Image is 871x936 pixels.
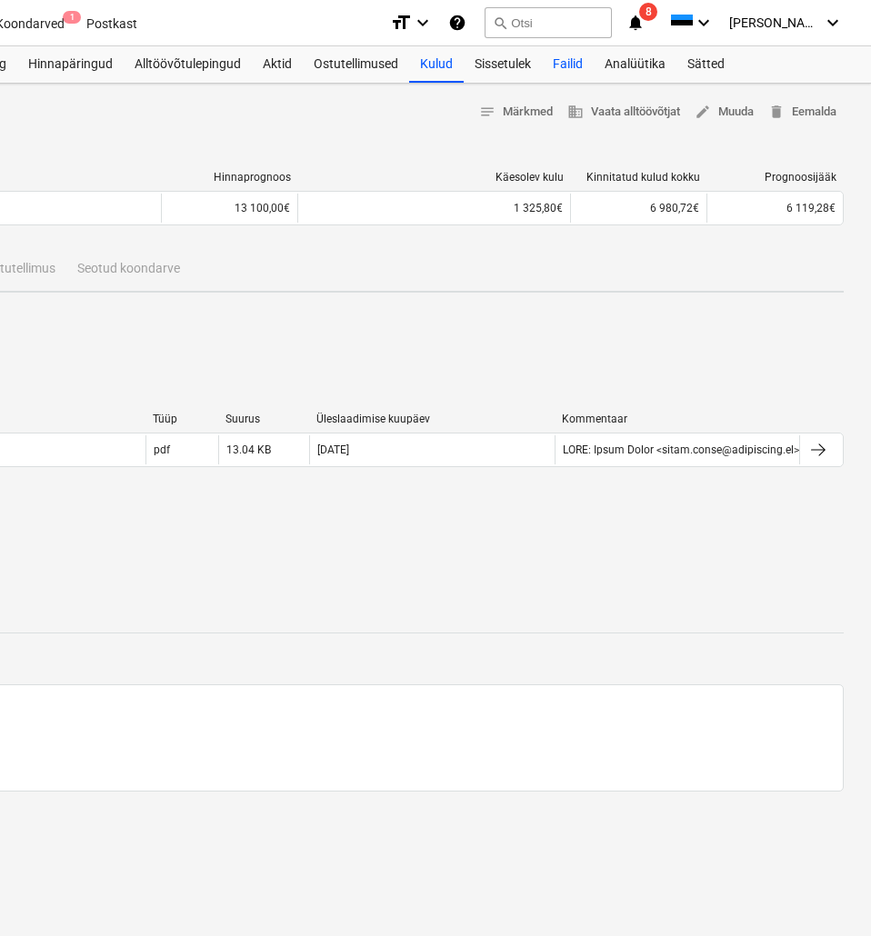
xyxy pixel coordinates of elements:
span: 1 [63,11,81,24]
div: 6 980,72€ [570,194,706,223]
a: Aktid [252,46,303,83]
span: 6 119,28€ [786,202,836,214]
div: Suurus [225,413,302,425]
div: Üleslaadimise kuupäev [316,413,547,425]
div: Käesolev kulu [305,171,564,184]
div: Prognoosijääk [715,171,836,184]
a: Sissetulek [464,46,542,83]
a: Sätted [676,46,736,83]
iframe: Chat Widget [780,849,871,936]
a: Alltöövõtulepingud [124,46,252,83]
a: Failid [542,46,594,83]
button: Vaata alltöövõtjat [560,98,687,126]
span: Muuda [695,102,754,123]
div: pdf [154,443,170,456]
span: Vaata alltöövõtjat [567,102,680,123]
div: Hinnaprognoos [169,171,291,184]
span: Eemalda [768,102,836,123]
button: Märkmed [472,98,560,126]
a: Kulud [409,46,464,83]
button: Muuda [687,98,761,126]
div: Kinnitatud kulud kokku [578,171,700,184]
div: [DATE] [317,443,349,456]
div: 13.04 KB [226,443,271,456]
span: Märkmed [479,102,553,123]
button: Eemalda [761,98,844,126]
div: Tüüp [153,413,211,425]
div: 1 325,80€ [305,202,563,214]
a: Ostutellimused [303,46,409,83]
span: delete [768,104,785,120]
a: Analüütika [594,46,676,83]
span: notes [479,104,496,120]
span: edit [695,104,711,120]
div: Kommentaar [562,413,793,425]
span: business [567,104,584,120]
a: Hinnapäringud [17,46,124,83]
div: 13 100,00€ [161,194,297,223]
